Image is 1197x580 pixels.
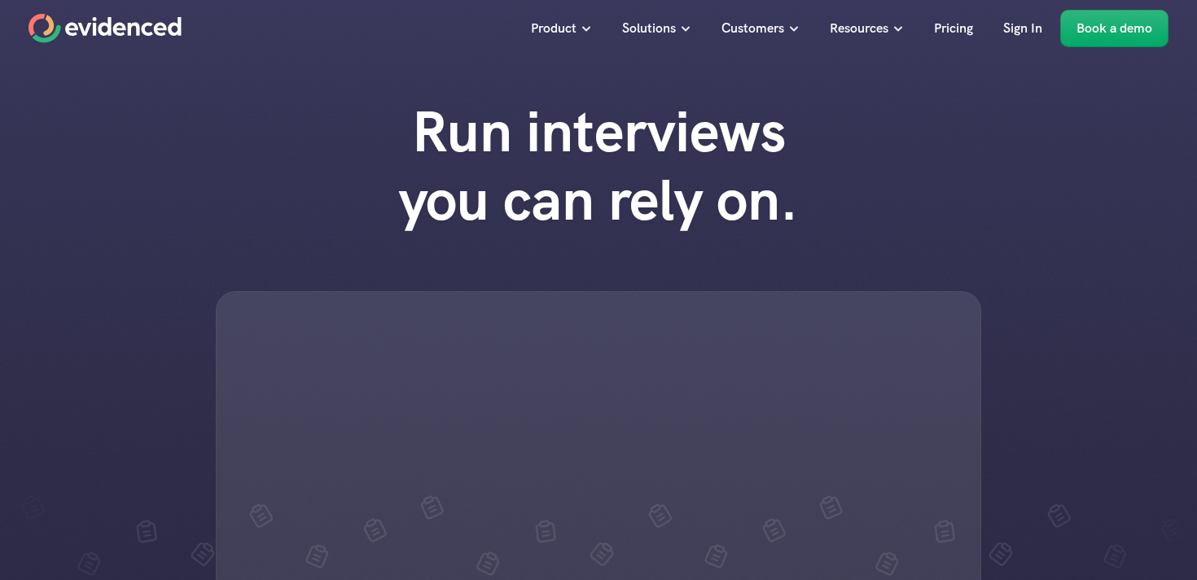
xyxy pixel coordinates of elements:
p: Resources [830,18,888,39]
p: Customers [721,18,784,39]
a: Book a demo [1060,10,1168,47]
h1: Run interviews you can rely on. [366,98,831,234]
p: Book a demo [1076,18,1152,39]
p: Pricing [934,18,973,39]
p: Solutions [622,18,676,39]
a: Home [28,14,182,43]
a: Pricing [922,10,985,47]
a: Sign In [991,10,1054,47]
p: Sign In [1003,18,1042,39]
p: Product [531,18,577,39]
